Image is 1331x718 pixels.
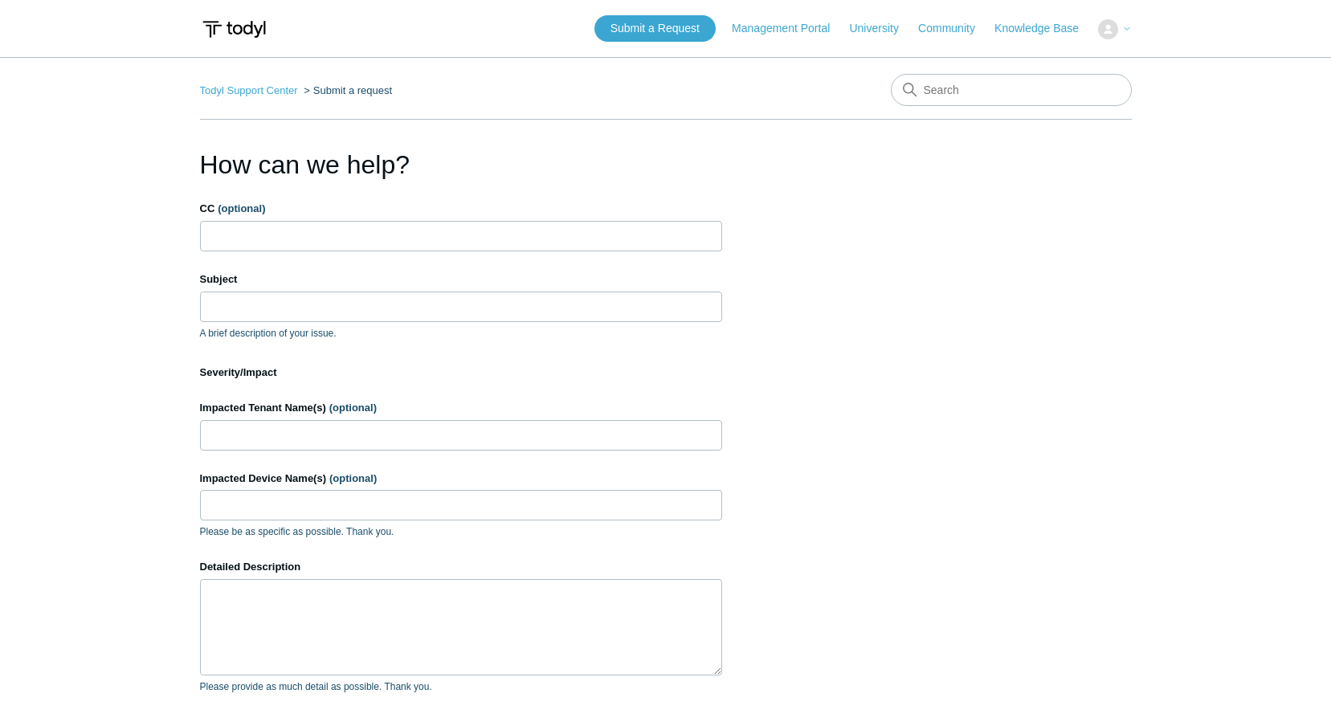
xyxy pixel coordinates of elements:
li: Submit a request [300,84,392,96]
span: (optional) [329,472,377,484]
a: Community [918,20,991,37]
label: Impacted Device Name(s) [200,471,722,487]
a: University [849,20,914,37]
h1: How can we help? [200,145,722,184]
label: Impacted Tenant Name(s) [200,400,722,416]
label: Severity/Impact [200,365,722,381]
label: Detailed Description [200,559,722,575]
p: Please provide as much detail as possible. Thank you. [200,679,722,694]
img: Todyl Support Center Help Center home page [200,14,268,44]
span: (optional) [218,202,265,214]
li: Todyl Support Center [200,84,301,96]
label: CC [200,201,722,217]
span: (optional) [329,402,377,414]
a: Knowledge Base [994,20,1095,37]
input: Search [891,74,1132,106]
a: Management Portal [732,20,846,37]
p: Please be as specific as possible. Thank you. [200,524,722,539]
label: Subject [200,271,722,288]
a: Todyl Support Center [200,84,298,96]
p: A brief description of your issue. [200,326,722,341]
a: Submit a Request [594,15,716,42]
